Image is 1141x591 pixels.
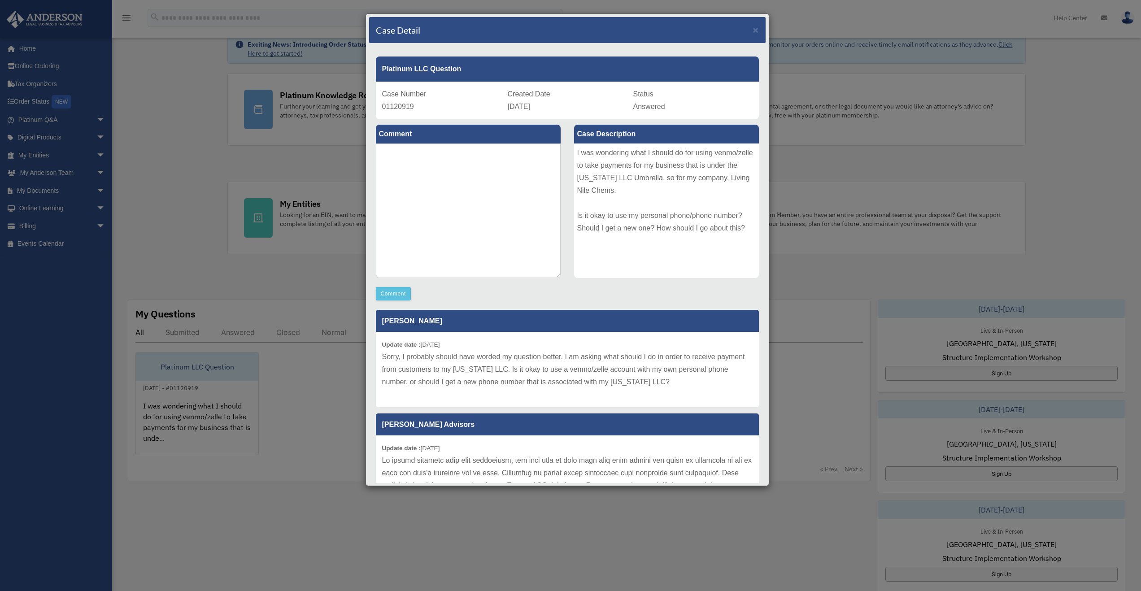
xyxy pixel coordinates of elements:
label: Case Description [574,125,759,143]
div: Platinum LLC Question [376,56,759,82]
span: × [753,25,759,35]
p: Sorry, I probably should have worded my question better. I am asking what should I do in order to... [382,351,753,388]
h4: Case Detail [376,24,420,36]
small: [DATE] [382,341,440,348]
span: Status [633,90,653,98]
p: [PERSON_NAME] Advisors [376,413,759,435]
span: Created Date [508,90,550,98]
span: Case Number [382,90,427,98]
span: Answered [633,103,665,110]
span: [DATE] [508,103,530,110]
button: Comment [376,287,411,300]
label: Comment [376,125,561,143]
span: 01120919 [382,103,414,110]
b: Update date : [382,341,421,348]
small: [DATE] [382,445,440,452]
div: I was wondering what I should do for using venmo/zelle to take payments for my business that is u... [574,143,759,278]
button: Close [753,25,759,35]
p: [PERSON_NAME] [376,310,759,332]
b: Update date : [382,445,421,452]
